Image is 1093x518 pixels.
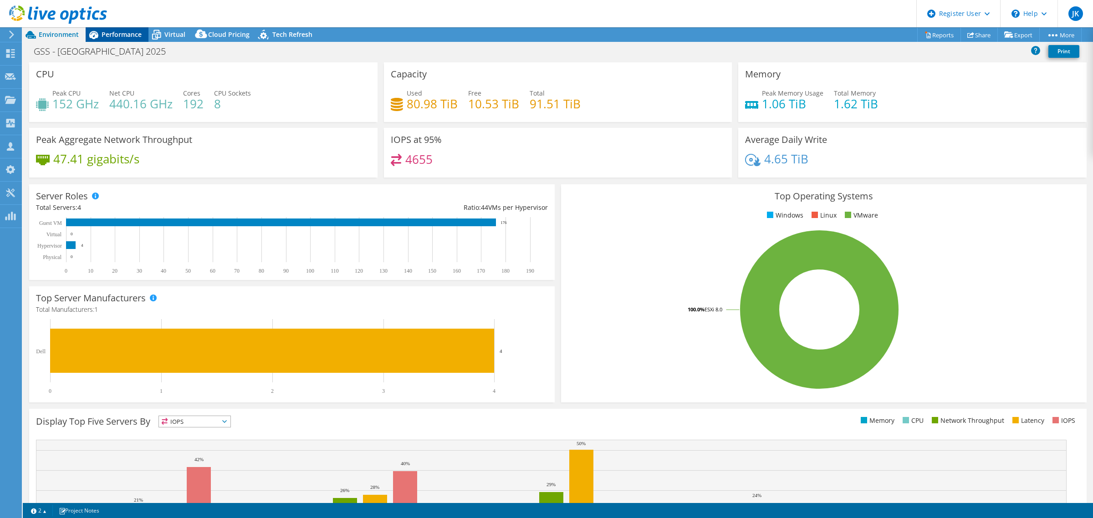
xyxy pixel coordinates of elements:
text: Virtual [46,231,62,238]
text: 24% [752,493,761,498]
text: 28% [370,484,379,490]
h4: 1.06 TiB [762,99,823,109]
h3: CPU [36,69,54,79]
span: CPU Sockets [214,89,251,97]
text: 110 [331,268,339,274]
h3: Average Daily Write [745,135,827,145]
text: 2 [271,388,274,394]
span: Cores [183,89,200,97]
svg: \n [1011,10,1020,18]
text: 190 [526,268,534,274]
h1: GSS - [GEOGRAPHIC_DATA] 2025 [30,46,180,56]
h4: 80.98 TiB [407,99,458,109]
li: Latency [1010,416,1044,426]
span: 4 [77,203,81,212]
text: 20 [112,268,117,274]
h4: 1.62 TiB [834,99,878,109]
li: VMware [843,210,878,220]
text: 176 [501,220,507,225]
span: Peak CPU [52,89,81,97]
a: More [1039,28,1082,42]
text: 140 [404,268,412,274]
text: 50% [577,441,586,446]
text: 4 [500,348,502,354]
span: Environment [39,30,79,39]
text: 60 [210,268,215,274]
span: Free [468,89,481,97]
text: 150 [428,268,436,274]
text: 70 [234,268,240,274]
h4: 10.53 TiB [468,99,519,109]
span: Total [530,89,545,97]
h4: 8 [214,99,251,109]
tspan: 100.0% [688,306,705,313]
text: Physical [43,254,61,260]
text: 1 [160,388,163,394]
text: 10 [88,268,93,274]
text: 42% [194,457,204,462]
text: 21% [134,497,143,503]
span: Total Memory [834,89,876,97]
text: Dell [36,348,46,355]
h4: 4.65 TiB [764,154,808,164]
span: 1 [94,305,98,314]
text: 90 [283,268,289,274]
text: 3 [382,388,385,394]
h3: Top Operating Systems [568,191,1080,201]
a: Project Notes [52,505,106,516]
span: Peak Memory Usage [762,89,823,97]
a: Export [997,28,1040,42]
text: 4 [81,243,83,248]
h4: 91.51 TiB [530,99,581,109]
a: Print [1048,45,1079,58]
text: 120 [355,268,363,274]
text: Guest VM [39,220,62,226]
text: 4 [493,388,495,394]
text: 0 [65,268,67,274]
h3: Memory [745,69,781,79]
span: JK [1068,6,1083,21]
div: Total Servers: [36,203,292,213]
h4: 47.41 gigabits/s [53,154,139,164]
span: IOPS [159,416,230,427]
li: CPU [900,416,924,426]
h3: Top Server Manufacturers [36,293,146,303]
li: Windows [765,210,803,220]
h4: 192 [183,99,204,109]
span: Used [407,89,422,97]
text: 0 [71,254,73,259]
h3: IOPS at 95% [391,135,442,145]
text: 130 [379,268,388,274]
h4: Total Manufacturers: [36,305,548,315]
h4: 440.16 GHz [109,99,173,109]
h3: Capacity [391,69,427,79]
h4: 4655 [405,154,433,164]
text: 100 [306,268,314,274]
span: 44 [481,203,488,212]
span: Performance [102,30,142,39]
li: Linux [809,210,837,220]
text: 160 [453,268,461,274]
li: Network Throughput [930,416,1004,426]
text: 26% [340,488,349,493]
text: 80 [259,268,264,274]
text: 180 [501,268,510,274]
span: Tech Refresh [272,30,312,39]
text: Hypervisor [37,243,62,249]
a: Reports [917,28,961,42]
li: Memory [858,416,894,426]
span: Virtual [164,30,185,39]
h3: Peak Aggregate Network Throughput [36,135,192,145]
text: 40% [401,461,410,466]
li: IOPS [1050,416,1075,426]
h4: 152 GHz [52,99,99,109]
tspan: ESXi 8.0 [705,306,722,313]
text: 30 [137,268,142,274]
a: Share [960,28,998,42]
span: Net CPU [109,89,134,97]
text: 29% [546,482,556,487]
text: 170 [477,268,485,274]
span: Cloud Pricing [208,30,250,39]
h3: Server Roles [36,191,88,201]
a: 2 [25,505,53,516]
